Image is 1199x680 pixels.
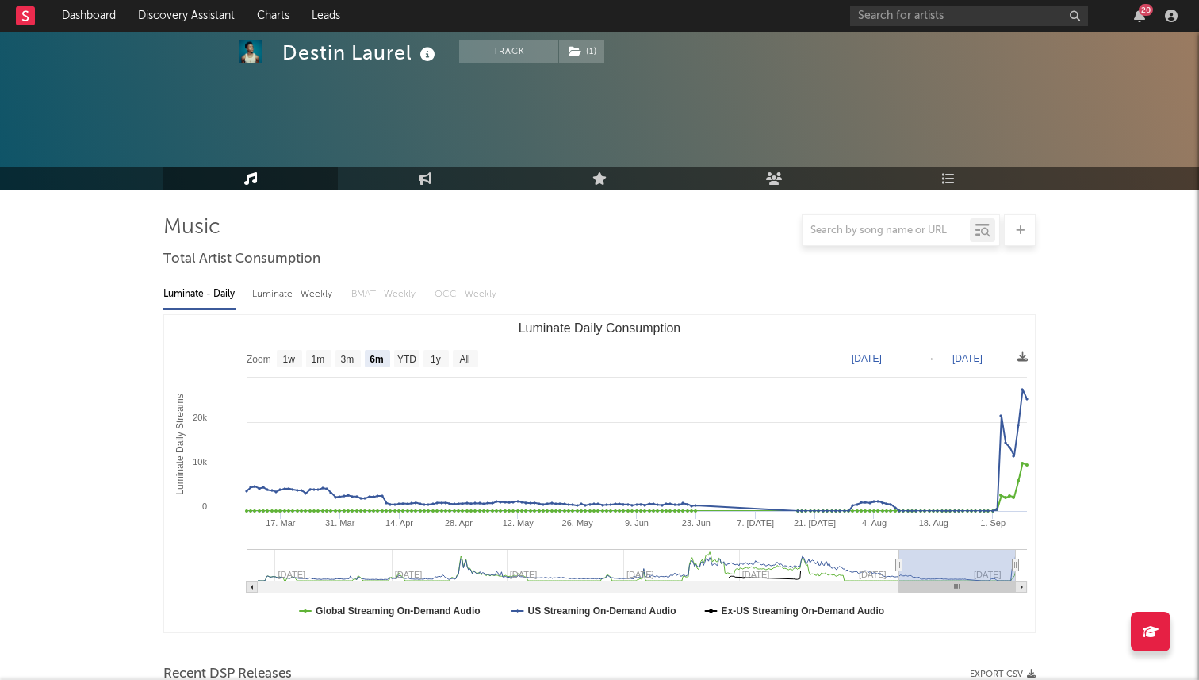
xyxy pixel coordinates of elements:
text: 10k [193,457,207,467]
text: 12. May [503,518,534,528]
text: 20k [193,413,207,422]
text: Luminate Daily Streams [174,394,186,494]
input: Search for artists [850,6,1088,26]
svg: Luminate Daily Consumption [164,315,1035,632]
text: Zoom [247,354,271,365]
span: Total Artist Consumption [163,250,320,269]
button: Track [459,40,558,63]
text: 9. Jun [625,518,649,528]
text: 7. [DATE] [737,518,774,528]
button: (1) [559,40,604,63]
text: 14. Apr [385,518,413,528]
text: 0 [202,501,207,511]
text: US Streaming On-Demand Audio [528,605,676,617]
text: 17. Mar [266,518,296,528]
text: Ex-US Streaming On-Demand Audio [722,605,885,617]
text: Luminate Daily Consumption [519,321,681,335]
text: 31. Mar [325,518,355,528]
text: 6m [370,354,383,365]
div: Luminate - Daily [163,281,236,308]
div: Luminate - Weekly [252,281,335,308]
text: 3m [341,354,354,365]
text: 1. Sep [980,518,1006,528]
button: 20 [1134,10,1145,22]
div: Destin Laurel [282,40,439,66]
text: 23. Jun [682,518,711,528]
text: 1w [283,354,296,365]
text: [DATE] [852,353,882,364]
text: 21. [DATE] [794,518,836,528]
text: 26. May [562,518,594,528]
text: 28. Apr [445,518,473,528]
text: 4. Aug [862,518,887,528]
input: Search by song name or URL [803,225,970,237]
text: 18. Aug [919,518,948,528]
text: 1y [431,354,441,365]
div: 20 [1139,4,1153,16]
button: Export CSV [970,670,1036,679]
text: All [459,354,469,365]
span: ( 1 ) [558,40,605,63]
text: 1m [312,354,325,365]
text: → [925,353,935,364]
text: Global Streaming On-Demand Audio [316,605,481,617]
text: YTD [397,354,416,365]
text: [DATE] [952,353,983,364]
